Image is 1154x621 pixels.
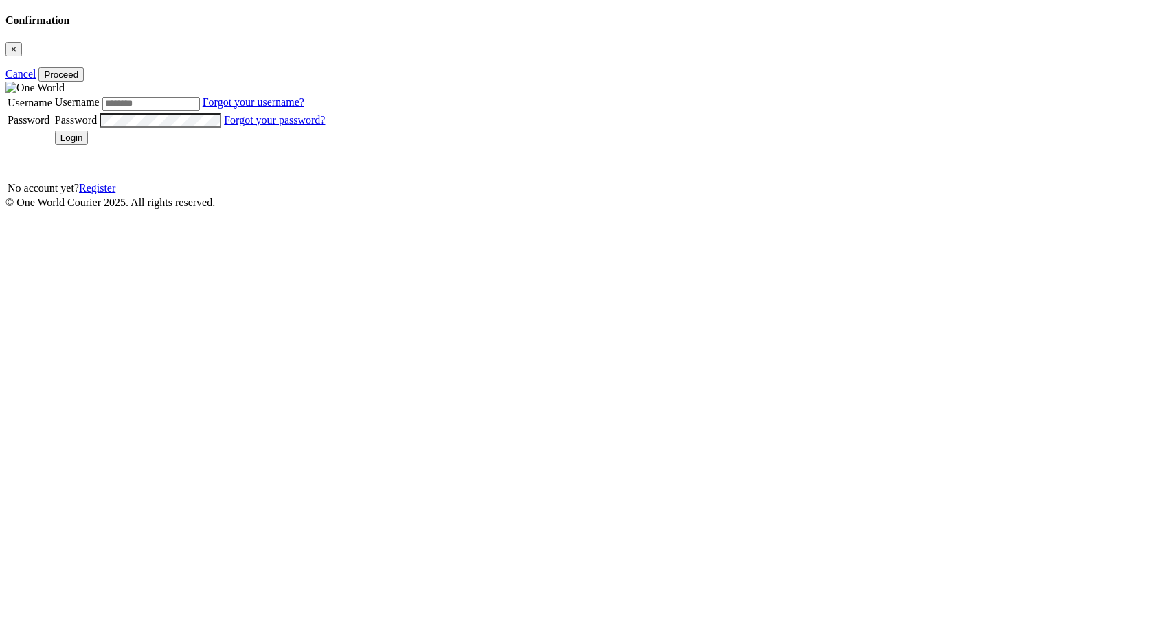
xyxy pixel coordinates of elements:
label: Password [8,114,49,126]
label: Username [8,97,52,109]
div: No account yet? [8,182,325,194]
button: Proceed [38,67,84,82]
button: Login [55,131,89,145]
label: Password [55,114,97,126]
label: Username [55,96,100,108]
h4: Confirmation [5,14,1149,27]
a: Forgot your password? [224,114,325,126]
span: © One World Courier 2025. All rights reserved. [5,196,215,208]
a: Cancel [5,68,36,80]
button: Close [5,42,22,56]
img: One World [5,82,65,94]
a: Register [79,182,115,194]
a: Forgot your username? [203,96,304,108]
